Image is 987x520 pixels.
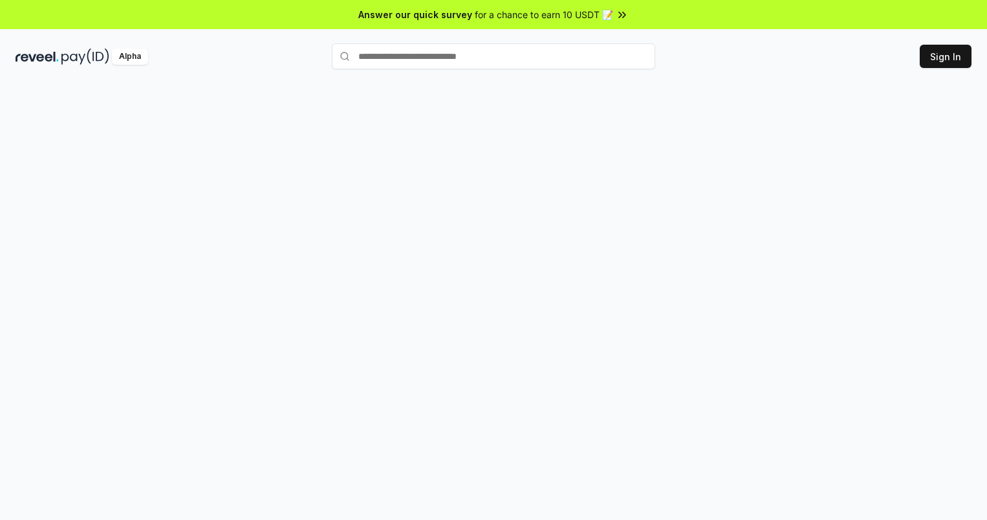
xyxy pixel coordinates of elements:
img: pay_id [61,49,109,65]
button: Sign In [920,45,971,68]
img: reveel_dark [16,49,59,65]
span: for a chance to earn 10 USDT 📝 [475,8,613,21]
div: Alpha [112,49,148,65]
span: Answer our quick survey [358,8,472,21]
